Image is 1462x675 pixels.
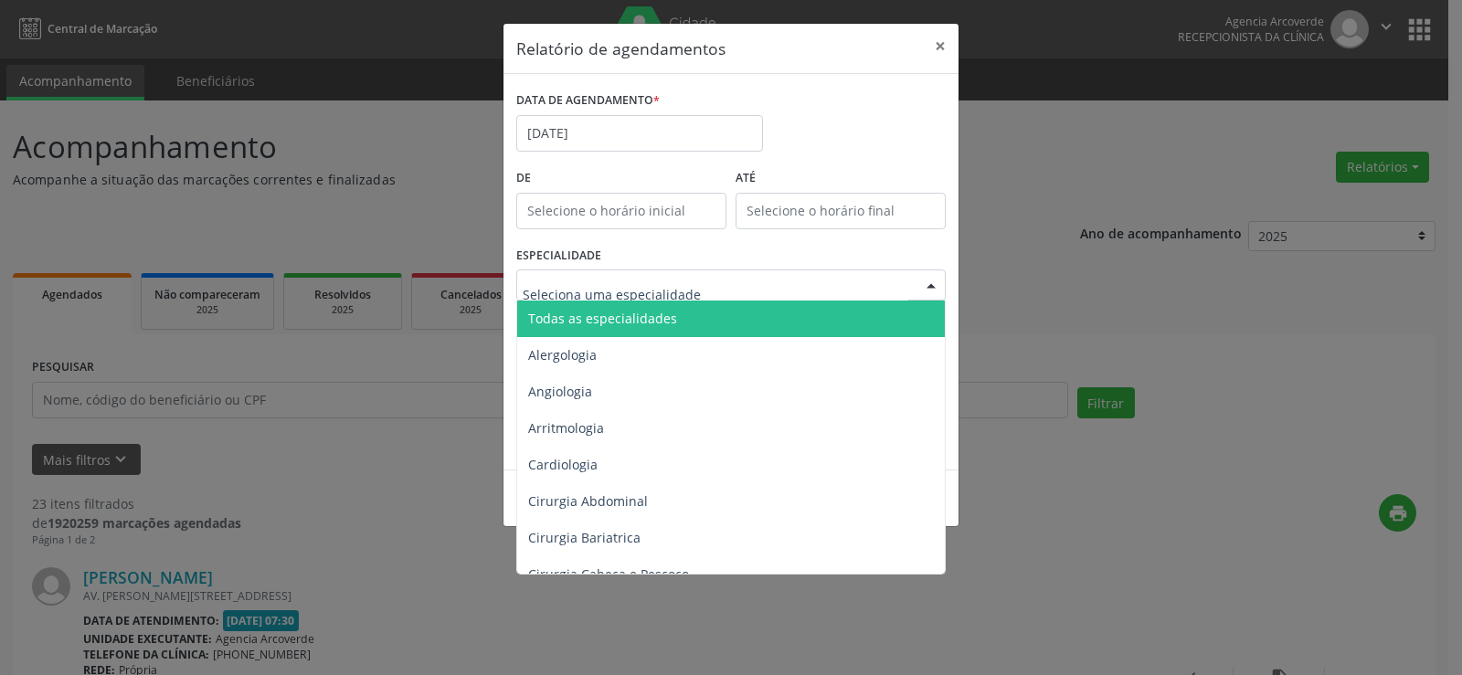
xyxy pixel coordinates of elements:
[528,346,597,364] span: Alergologia
[922,24,959,69] button: Close
[516,37,726,60] h5: Relatório de agendamentos
[528,529,641,546] span: Cirurgia Bariatrica
[528,383,592,400] span: Angiologia
[523,276,908,312] input: Seleciona uma especialidade
[516,87,660,115] label: DATA DE AGENDAMENTO
[528,492,648,510] span: Cirurgia Abdominal
[516,242,601,270] label: ESPECIALIDADE
[736,193,946,229] input: Selecione o horário final
[516,193,726,229] input: Selecione o horário inicial
[516,164,726,193] label: De
[528,310,677,327] span: Todas as especialidades
[528,419,604,437] span: Arritmologia
[528,456,598,473] span: Cardiologia
[516,115,763,152] input: Selecione uma data ou intervalo
[528,565,689,583] span: Cirurgia Cabeça e Pescoço
[736,164,946,193] label: ATÉ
